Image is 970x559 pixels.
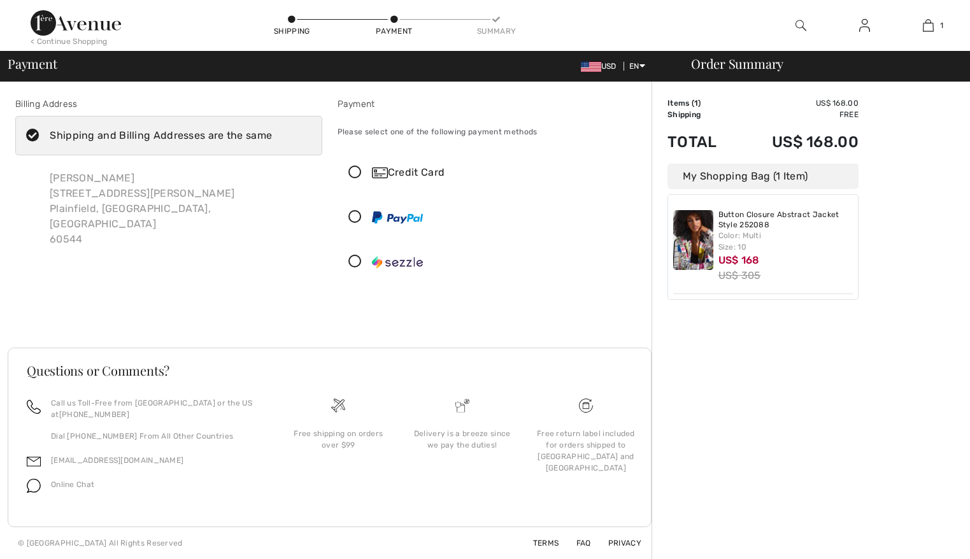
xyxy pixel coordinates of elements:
td: US$ 168.00 [737,97,859,109]
a: [PHONE_NUMBER] [59,410,129,419]
div: < Continue Shopping [31,36,108,47]
div: Payment [338,97,645,111]
img: PayPal [372,211,423,223]
span: US$ 168 [718,254,760,266]
img: Credit Card [372,167,388,178]
div: Credit Card [372,165,635,180]
a: [EMAIL_ADDRESS][DOMAIN_NAME] [51,456,183,465]
img: Free shipping on orders over $99 [579,399,593,413]
img: call [27,400,41,414]
div: Summary [477,25,515,37]
span: Payment [8,57,57,70]
a: Button Closure Abstract Jacket Style 252088 [718,210,853,230]
h3: Questions or Comments? [27,364,632,377]
td: Items ( ) [667,97,737,109]
img: Sezzle [372,256,423,269]
a: Terms [518,539,559,548]
div: Payment [375,25,413,37]
div: Order Summary [676,57,962,70]
div: © [GEOGRAPHIC_DATA] All Rights Reserved [18,537,183,549]
a: FAQ [561,539,591,548]
span: USD [581,62,622,71]
div: [PERSON_NAME] [STREET_ADDRESS][PERSON_NAME] Plainfield, [GEOGRAPHIC_DATA], [GEOGRAPHIC_DATA] 60544 [39,160,322,257]
a: Privacy [593,539,641,548]
div: Free shipping on orders over $99 [287,428,390,451]
img: US Dollar [581,62,601,72]
img: My Info [859,18,870,33]
img: Delivery is a breeze since we pay the duties! [455,399,469,413]
img: Free shipping on orders over $99 [331,399,345,413]
div: Color: Multi Size: 10 [718,230,853,253]
img: Button Closure Abstract Jacket Style 252088 [673,210,713,270]
div: Shipping and Billing Addresses are the same [50,128,272,143]
span: 1 [940,20,943,31]
div: Please select one of the following payment methods [338,116,645,148]
p: Dial [PHONE_NUMBER] From All Other Countries [51,430,261,442]
img: search the website [795,18,806,33]
div: Shipping [273,25,311,37]
div: Free return label included for orders shipped to [GEOGRAPHIC_DATA] and [GEOGRAPHIC_DATA] [534,428,638,474]
div: Billing Address [15,97,322,111]
p: Call us Toll-Free from [GEOGRAPHIC_DATA] or the US at [51,397,261,420]
img: My Bag [923,18,934,33]
a: 1 [897,18,959,33]
div: Delivery is a breeze since we pay the duties! [411,428,514,451]
td: Shipping [667,109,737,120]
span: EN [629,62,645,71]
img: 1ère Avenue [31,10,121,36]
td: Total [667,120,737,164]
td: Free [737,109,859,120]
td: US$ 168.00 [737,120,859,164]
s: US$ 305 [718,269,761,281]
div: My Shopping Bag (1 Item) [667,164,859,189]
span: 1 [694,99,698,108]
img: email [27,455,41,469]
img: chat [27,479,41,493]
span: Online Chat [51,480,94,489]
a: Sign In [849,18,880,34]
